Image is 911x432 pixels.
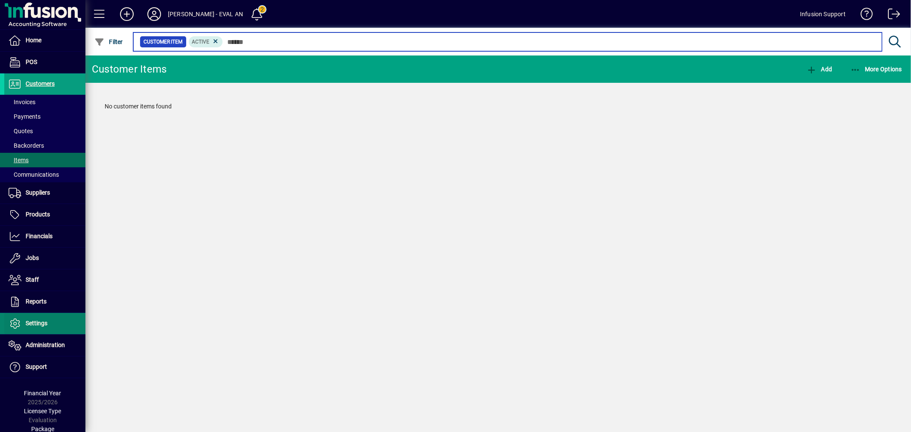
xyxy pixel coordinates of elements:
[4,269,85,291] a: Staff
[9,99,35,105] span: Invoices
[26,211,50,218] span: Products
[92,62,167,76] div: Customer Items
[26,276,39,283] span: Staff
[4,226,85,247] a: Financials
[4,153,85,167] a: Items
[9,157,29,163] span: Items
[141,6,168,22] button: Profile
[96,93,900,120] div: No customer items found
[4,291,85,312] a: Reports
[4,313,85,334] a: Settings
[804,61,834,77] button: Add
[4,356,85,378] a: Support
[26,233,53,239] span: Financials
[806,66,832,73] span: Add
[24,408,62,414] span: Licensee Type
[4,182,85,204] a: Suppliers
[4,138,85,153] a: Backorders
[854,2,873,29] a: Knowledge Base
[9,128,33,134] span: Quotes
[4,124,85,138] a: Quotes
[26,254,39,261] span: Jobs
[26,58,37,65] span: POS
[92,34,125,50] button: Filter
[4,248,85,269] a: Jobs
[144,38,183,46] span: Customer Item
[882,2,900,29] a: Logout
[4,52,85,73] a: POS
[24,390,62,397] span: Financial Year
[113,6,141,22] button: Add
[26,189,50,196] span: Suppliers
[9,171,59,178] span: Communications
[26,37,41,44] span: Home
[26,363,47,370] span: Support
[4,95,85,109] a: Invoices
[9,113,41,120] span: Payments
[192,39,210,45] span: Active
[4,109,85,124] a: Payments
[26,298,47,305] span: Reports
[26,342,65,348] span: Administration
[9,142,44,149] span: Backorders
[800,7,846,21] div: Infusion Support
[850,66,902,73] span: More Options
[848,61,905,77] button: More Options
[4,335,85,356] a: Administration
[168,7,243,21] div: [PERSON_NAME] - EVAL AN
[94,38,123,45] span: Filter
[26,320,47,327] span: Settings
[189,36,223,47] mat-chip: Activation Status: Active
[26,80,55,87] span: Customers
[4,204,85,225] a: Products
[4,30,85,51] a: Home
[4,167,85,182] a: Communications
